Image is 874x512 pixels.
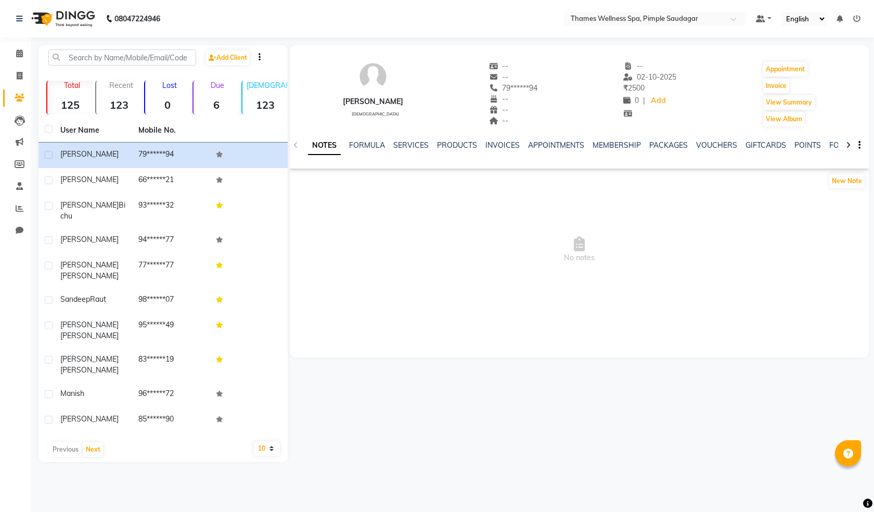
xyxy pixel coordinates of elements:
[349,140,385,150] a: FORMULA
[54,119,132,143] th: User Name
[489,72,509,82] span: --
[60,200,119,210] span: [PERSON_NAME]
[290,198,869,302] span: No notes
[763,62,807,76] button: Appointment
[829,174,865,188] button: New Note
[100,81,142,90] p: Recent
[489,105,509,114] span: --
[763,112,805,126] button: View Album
[643,95,645,106] span: |
[90,295,106,304] span: Raut
[489,61,509,71] span: --
[352,111,399,117] span: [DEMOGRAPHIC_DATA]
[60,389,84,398] span: Manish
[343,96,403,107] div: [PERSON_NAME]
[393,140,429,150] a: SERVICES
[60,354,119,364] span: [PERSON_NAME]
[763,79,789,93] button: Invoice
[649,140,688,150] a: PACKAGES
[47,98,93,111] strong: 125
[48,49,196,66] input: Search by Name/Mobile/Email/Code
[247,81,288,90] p: [DEMOGRAPHIC_DATA]
[794,140,821,150] a: POINTS
[623,61,643,71] span: --
[242,98,288,111] strong: 123
[60,271,119,280] span: [PERSON_NAME]
[623,83,645,93] span: 2500
[60,320,119,329] span: [PERSON_NAME]
[52,81,93,90] p: Total
[829,140,855,150] a: FORMS
[96,98,142,111] strong: 123
[308,136,341,155] a: NOTES
[149,81,191,90] p: Lost
[623,96,639,105] span: 0
[60,295,90,304] span: Sandeep
[60,414,119,424] span: [PERSON_NAME]
[485,140,520,150] a: INVOICES
[623,83,628,93] span: ₹
[60,365,119,375] span: [PERSON_NAME]
[196,81,239,90] p: Due
[489,116,509,125] span: --
[132,119,210,143] th: Mobile No.
[623,72,676,82] span: 02-10-2025
[763,95,815,110] button: View Summary
[83,442,103,457] button: Next
[528,140,584,150] a: APPOINTMENTS
[489,94,509,104] span: --
[60,175,119,184] span: [PERSON_NAME]
[114,4,160,33] b: 08047224946
[357,61,389,92] img: avatar
[437,140,477,150] a: PRODUCTS
[746,140,786,150] a: GIFTCARDS
[649,94,667,108] a: Add
[60,235,119,244] span: [PERSON_NAME]
[60,331,119,340] span: [PERSON_NAME]
[145,98,191,111] strong: 0
[593,140,641,150] a: MEMBERSHIP
[60,260,119,270] span: [PERSON_NAME]
[194,98,239,111] strong: 6
[27,4,98,33] img: logo
[696,140,737,150] a: VOUCHERS
[206,50,250,65] a: Add Client
[60,149,119,159] span: [PERSON_NAME]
